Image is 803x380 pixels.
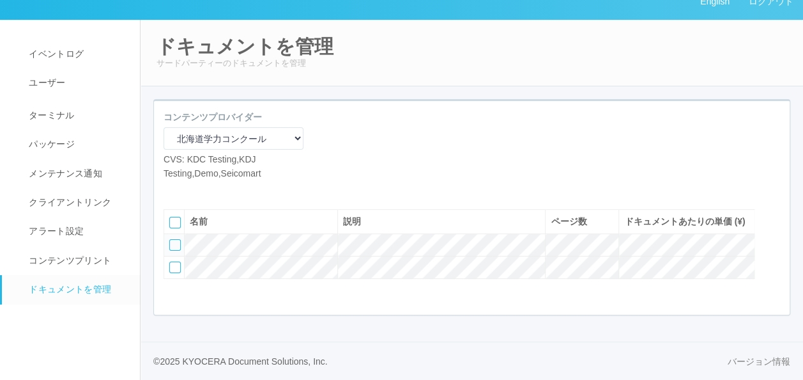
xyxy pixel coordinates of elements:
div: 名前 [190,215,332,228]
h2: ドキュメントを管理 [157,36,787,57]
span: アラート設定 [26,226,84,236]
a: ドキュメントを管理 [2,275,151,304]
div: 下に移動 [764,257,783,283]
span: © 2025 KYOCERA Document Solutions, Inc. [153,356,328,367]
a: アラート設定 [2,217,151,246]
a: パッケージ [2,130,151,159]
div: ドキュメントあたりの単価 (¥) [624,215,749,228]
span: CVS: KDC Testing,KDJ Testing,Demo,Seicomart [164,154,261,178]
span: ユーザー [26,77,65,88]
div: ページ数 [551,215,613,228]
p: サードパーティーのドキュメントを管理 [157,57,787,70]
a: ユーザー [2,68,151,97]
a: コンテンツプリント [2,246,151,275]
label: コンテンツプロバイダー [164,111,262,124]
div: 説明 [343,215,540,228]
a: メンテナンス通知 [2,159,151,188]
span: ターミナル [26,110,75,120]
div: 最上部に移動 [764,206,783,232]
span: メンテナンス通知 [26,168,102,178]
a: バージョン情報 [728,355,790,368]
span: パッケージ [26,139,75,149]
a: ターミナル [2,98,151,130]
span: コンテンツプリント [26,255,111,265]
div: 最下部に移動 [764,283,783,308]
span: ドキュメントを管理 [26,284,111,294]
a: クライアントリンク [2,188,151,217]
a: イベントログ [2,40,151,68]
span: クライアントリンク [26,197,111,207]
div: 上に移動 [764,232,783,257]
span: イベントログ [26,49,84,59]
